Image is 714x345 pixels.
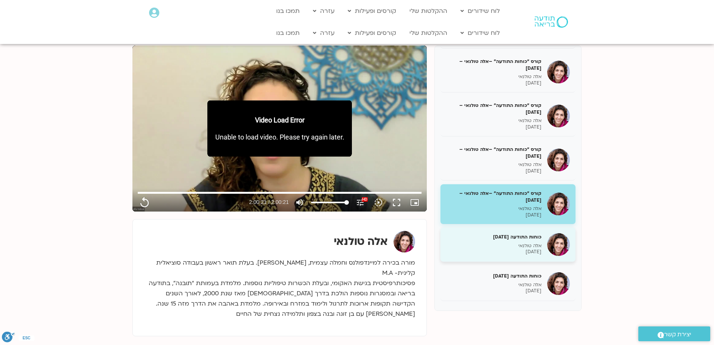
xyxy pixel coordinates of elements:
[446,146,541,160] h5: קורס "כוחות התודעה" –אלה טולנאי – [DATE]
[272,4,303,18] a: תמכו בנו
[446,118,541,124] p: אלה טולנאי
[446,243,541,249] p: אלה טולנאי
[446,168,541,174] p: [DATE]
[394,231,415,252] img: אלה טולנאי
[638,326,710,341] a: יצירת קשר
[457,4,504,18] a: לוח שידורים
[446,249,541,255] p: [DATE]
[446,124,541,130] p: [DATE]
[446,212,541,218] p: [DATE]
[547,105,570,127] img: קורס "כוחות התודעה" –אלה טולנאי – 17/06/25
[446,205,541,212] p: אלה טולנאי
[446,190,541,204] h5: קורס "כוחות התודעה" –אלה טולנאי –[DATE]
[547,233,570,256] img: כוחות התודעה 8.7.25
[547,149,570,171] img: קורס "כוחות התודעה" –אלה טולנאי – 24/06/25
[334,234,388,249] strong: אלה טולנאי
[547,272,570,295] img: כוחות התודעה 15.7.25
[344,26,400,40] a: קורסים ופעילות
[446,58,541,72] h5: קורס "כוחות התודעה" –אלה טולנאי – [DATE]
[344,4,400,18] a: קורסים ופעילות
[309,26,338,40] a: עזרה
[406,4,451,18] a: ההקלטות שלי
[446,80,541,86] p: [DATE]
[309,4,338,18] a: עזרה
[664,329,691,340] span: יצירת קשר
[446,74,541,80] p: אלה טולנאי
[446,162,541,168] p: אלה טולנאי
[457,26,504,40] a: לוח שידורים
[535,16,568,28] img: תודעה בריאה
[446,102,541,116] h5: קורס "כוחות התודעה" –אלה טולנאי – [DATE]
[272,26,303,40] a: תמכו בנו
[446,234,541,240] h5: כוחות התודעה [DATE]
[406,26,451,40] a: ההקלטות שלי
[547,193,570,215] img: קורס "כוחות התודעה" –אלה טולנאי –1/7/25
[446,273,541,279] h5: כוחות התודעה [DATE]
[446,288,541,294] p: [DATE]
[547,61,570,83] img: קורס "כוחות התודעה" –אלה טולנאי – 03/06/25
[144,258,415,319] p: מורה בכירה למיינדפולנס וחמלה עצמית, [PERSON_NAME]. בעלת תואר ראשון בעבודה סוציאלית קלינית- M.A פס...
[446,282,541,288] p: אלה טולנאי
